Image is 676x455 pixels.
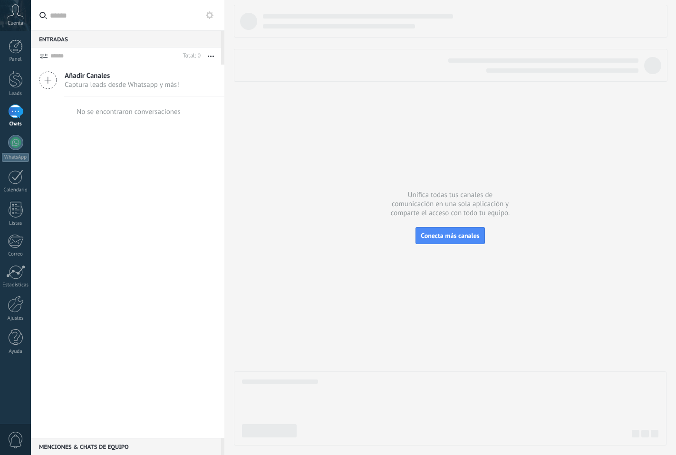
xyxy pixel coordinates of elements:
div: Listas [2,220,29,227]
div: Entradas [31,30,221,47]
div: Correo [2,251,29,257]
div: Total: 0 [179,51,201,61]
button: Conecta más canales [415,227,484,244]
div: Panel [2,57,29,63]
span: Cuenta [8,20,23,27]
span: Conecta más canales [421,231,479,240]
span: Añadir Canales [65,71,179,80]
div: Chats [2,121,29,127]
div: WhatsApp [2,153,29,162]
div: Ayuda [2,349,29,355]
div: No se encontraron conversaciones [77,107,181,116]
div: Ajustes [2,315,29,322]
div: Calendario [2,187,29,193]
div: Menciones & Chats de equipo [31,438,221,455]
div: Leads [2,91,29,97]
div: Estadísticas [2,282,29,288]
span: Captura leads desde Whatsapp y más! [65,80,179,89]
